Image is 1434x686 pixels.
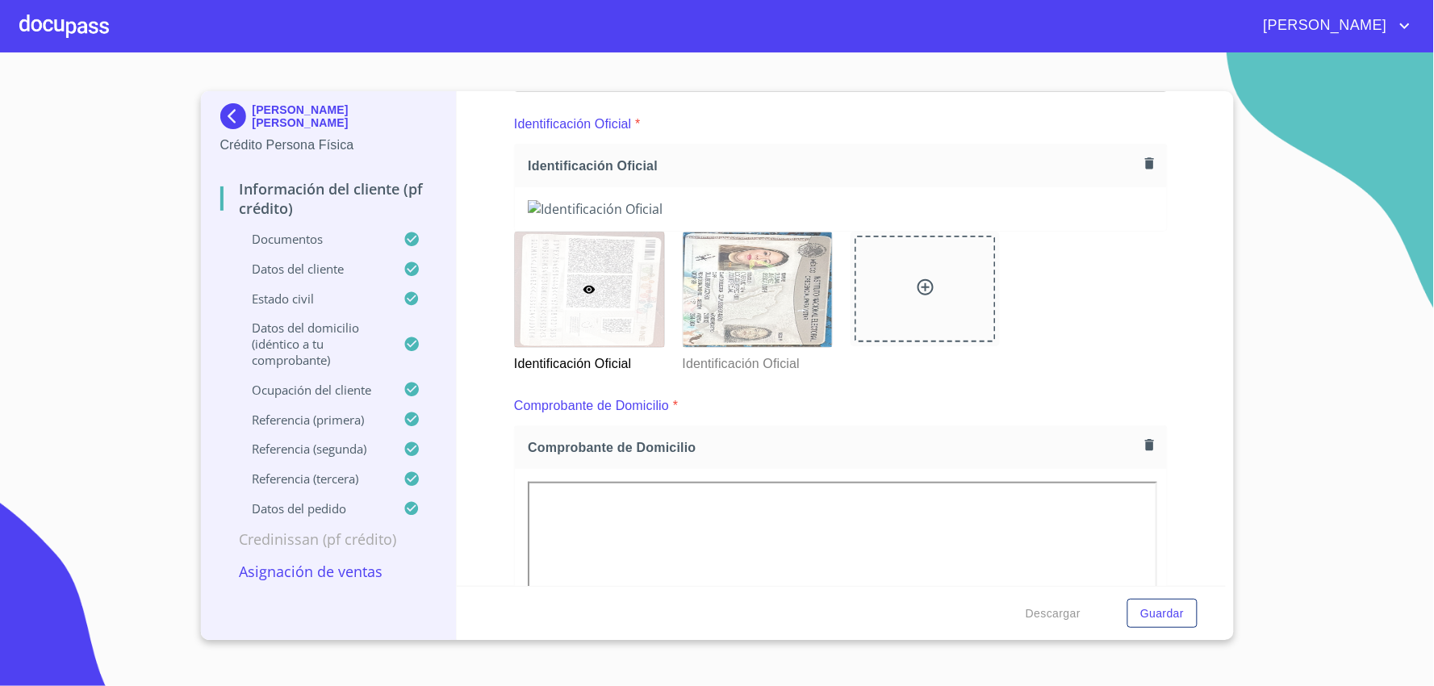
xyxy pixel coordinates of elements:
p: Estado Civil [220,291,404,307]
p: Información del cliente (PF crédito) [220,179,437,218]
p: Documentos [220,231,404,247]
p: Identificación Oficial [514,115,632,134]
span: Descargar [1026,604,1081,624]
span: Guardar [1140,604,1184,624]
p: Comprobante de Domicilio [514,396,669,416]
button: Descargar [1019,599,1087,629]
p: Identificación Oficial [683,348,832,374]
p: Datos del pedido [220,500,404,517]
span: [PERSON_NAME] [1252,13,1395,39]
p: Datos del domicilio (idéntico a tu comprobante) [220,320,404,368]
p: Ocupación del Cliente [220,382,404,398]
span: Identificación Oficial [528,157,1139,174]
p: Referencia (segunda) [220,441,404,457]
p: Referencia (primera) [220,412,404,428]
div: [PERSON_NAME] [PERSON_NAME] [220,103,437,136]
p: [PERSON_NAME] [PERSON_NAME] [253,103,437,129]
button: account of current user [1252,13,1415,39]
p: Identificación Oficial [514,348,663,374]
span: Comprobante de Domicilio [528,439,1139,456]
p: Referencia (tercera) [220,471,404,487]
p: Credinissan (PF crédito) [220,529,437,549]
img: Identificación Oficial [684,232,833,347]
p: Datos del cliente [220,261,404,277]
img: Identificación Oficial [528,200,1154,218]
img: Docupass spot blue [220,103,253,129]
p: Crédito Persona Física [220,136,437,155]
button: Guardar [1127,599,1197,629]
p: Asignación de Ventas [220,562,437,581]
